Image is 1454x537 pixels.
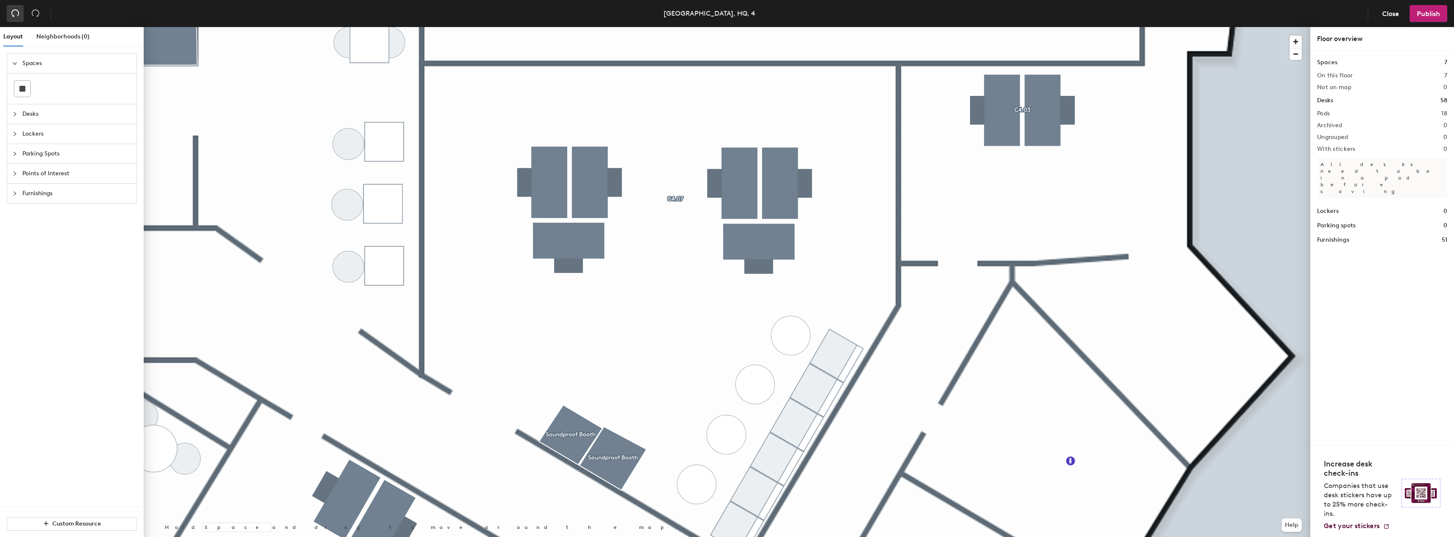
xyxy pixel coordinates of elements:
span: Get your stickers [1324,522,1380,530]
span: collapsed [12,151,17,156]
h1: Spaces [1317,58,1337,67]
h1: 0 [1443,207,1447,216]
span: Desks [22,104,131,124]
span: Publish [1417,10,1440,18]
span: Lockers [22,124,131,144]
div: [GEOGRAPHIC_DATA], HQ, 4 [664,8,755,19]
button: Help [1282,518,1302,532]
span: Spaces [22,54,131,73]
h1: 58 [1440,96,1447,105]
button: Close [1375,5,1406,22]
h2: Archived [1317,122,1342,129]
h2: 0 [1443,84,1447,91]
h2: On this floor [1317,72,1353,79]
span: Furnishings [22,184,131,203]
span: Close [1382,10,1399,18]
button: Undo (⌘ + Z) [7,5,24,22]
button: Publish [1410,5,1447,22]
h2: 0 [1443,134,1447,141]
h2: 0 [1443,122,1447,129]
h2: 18 [1441,110,1447,117]
span: undo [11,9,19,17]
p: All desks need to be in a pod before saving [1317,158,1447,198]
span: expanded [12,61,17,66]
h2: 7 [1444,72,1447,79]
h4: Increase desk check-ins [1324,459,1397,478]
button: Custom Resource [7,517,137,531]
span: Neighborhoods (0) [36,33,90,40]
img: Sticker logo [1402,479,1440,507]
span: collapsed [12,171,17,176]
span: Points of Interest [22,164,131,183]
span: collapsed [12,131,17,136]
h1: 7 [1444,58,1447,67]
h1: 0 [1443,221,1447,230]
h2: Pods [1317,110,1330,117]
h2: Not on map [1317,84,1351,91]
h1: Furnishings [1317,235,1349,245]
h2: Ungrouped [1317,134,1348,141]
h2: With stickers [1317,146,1356,153]
h2: 0 [1443,146,1447,153]
span: Parking Spots [22,144,131,164]
div: Floor overview [1317,34,1447,44]
h1: Lockers [1317,207,1339,216]
h1: Desks [1317,96,1333,105]
span: Layout [3,33,23,40]
button: Redo (⌘ + ⇧ + Z) [27,5,44,22]
h1: 51 [1442,235,1447,245]
p: Companies that use desk stickers have up to 25% more check-ins. [1324,481,1397,518]
a: Get your stickers [1324,522,1390,530]
span: collapsed [12,191,17,196]
span: Custom Resource [52,520,101,527]
span: collapsed [12,112,17,117]
h1: Parking spots [1317,221,1356,230]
